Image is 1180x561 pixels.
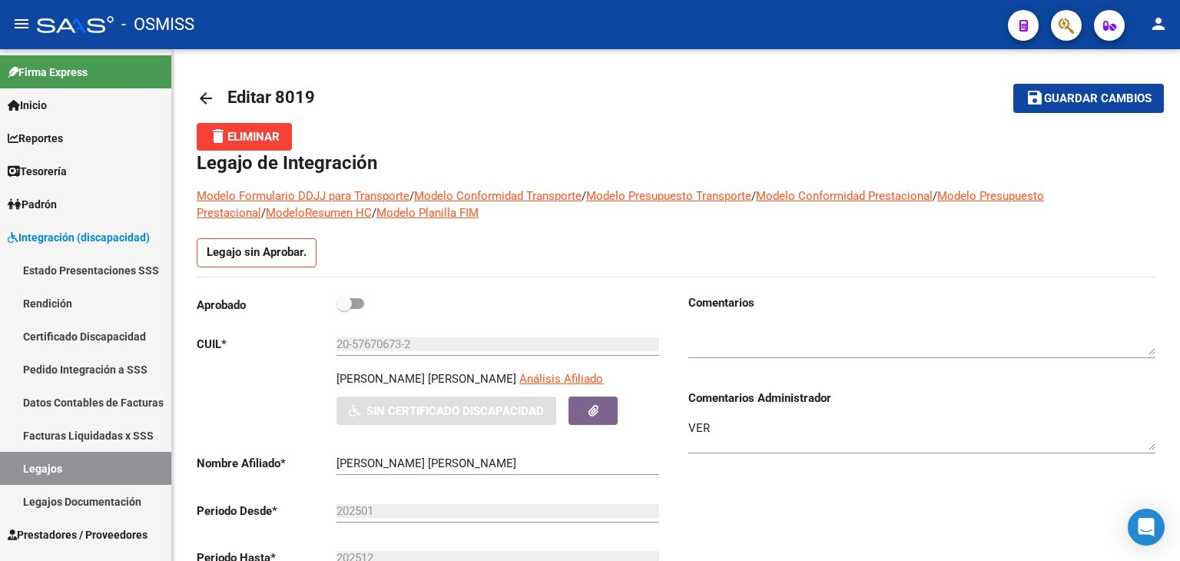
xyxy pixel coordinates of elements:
[688,390,1155,407] h3: Comentarios Administrador
[197,297,336,314] p: Aprobado
[197,123,292,151] button: Eliminar
[197,151,1155,175] h1: Legajo de Integración
[688,294,1155,311] h3: Comentarios
[586,189,751,203] a: Modelo Presupuesto Transporte
[414,189,582,203] a: Modelo Conformidad Transporte
[197,238,317,267] p: Legajo sin Aprobar.
[336,397,556,425] button: Sin Certificado Discapacidad
[8,130,63,147] span: Reportes
[121,8,194,41] span: - OSMISS
[1128,509,1165,546] div: Open Intercom Messenger
[197,189,409,203] a: Modelo Formulario DDJJ para Transporte
[756,189,933,203] a: Modelo Conformidad Prestacional
[227,88,315,107] span: Editar 8019
[366,404,544,418] span: Sin Certificado Discapacidad
[197,503,336,520] p: Periodo Desde
[209,127,227,145] mat-icon: delete
[266,206,372,220] a: ModeloResumen HC
[8,196,57,213] span: Padrón
[8,64,88,81] span: Firma Express
[8,97,47,114] span: Inicio
[197,455,336,472] p: Nombre Afiliado
[1013,84,1164,112] button: Guardar cambios
[336,370,516,387] p: [PERSON_NAME] [PERSON_NAME]
[197,89,215,108] mat-icon: arrow_back
[8,163,67,180] span: Tesorería
[8,229,150,246] span: Integración (discapacidad)
[12,15,31,33] mat-icon: menu
[197,336,336,353] p: CUIL
[209,130,280,144] span: Eliminar
[1149,15,1168,33] mat-icon: person
[8,526,147,543] span: Prestadores / Proveedores
[519,372,603,386] span: Análisis Afiliado
[376,206,479,220] a: Modelo Planilla FIM
[1026,88,1044,107] mat-icon: save
[1044,92,1152,106] span: Guardar cambios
